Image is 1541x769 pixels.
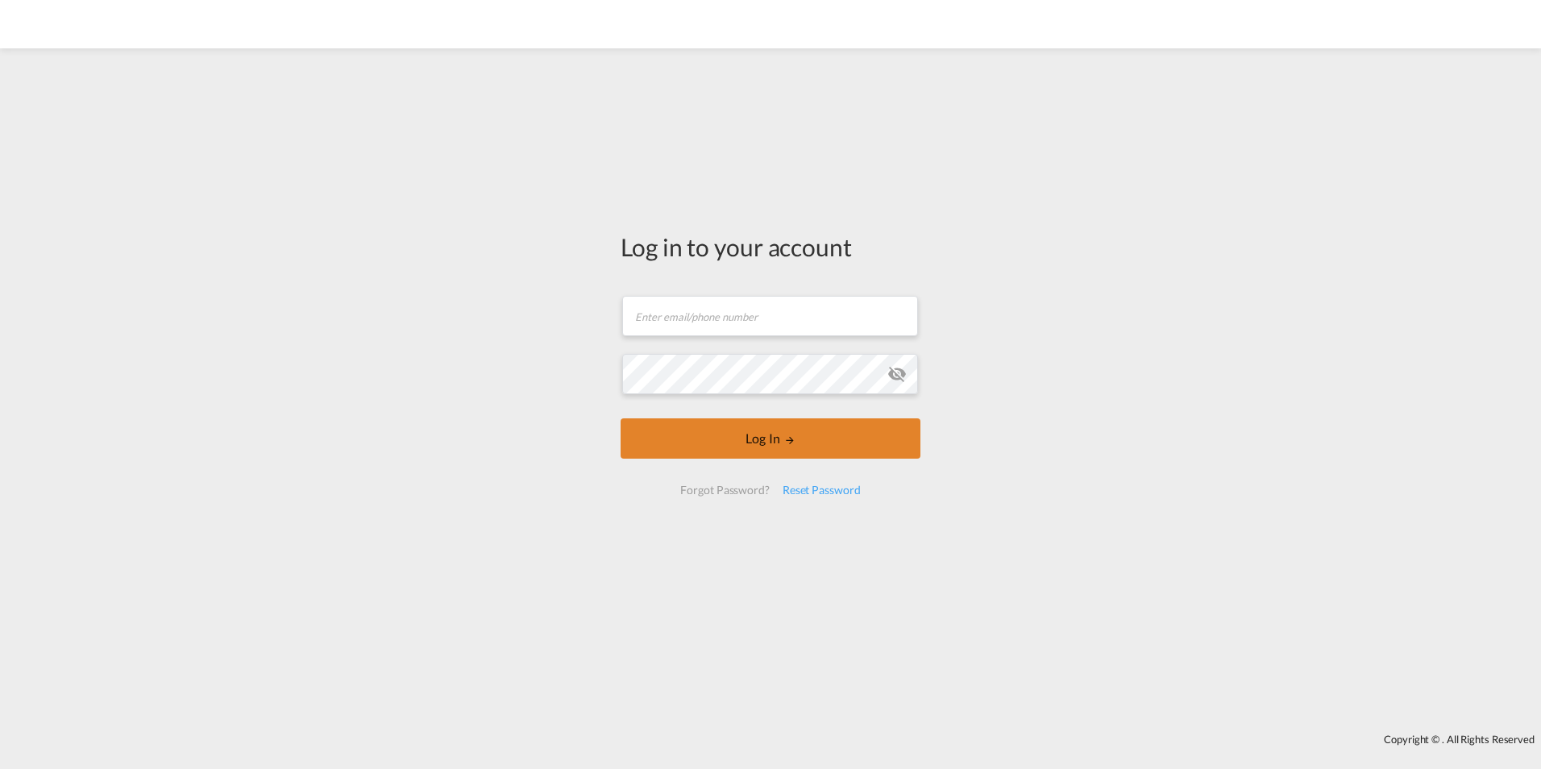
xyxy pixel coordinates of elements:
[621,230,920,264] div: Log in to your account
[674,476,775,505] div: Forgot Password?
[621,418,920,459] button: LOGIN
[622,296,918,336] input: Enter email/phone number
[776,476,867,505] div: Reset Password
[887,364,907,384] md-icon: icon-eye-off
